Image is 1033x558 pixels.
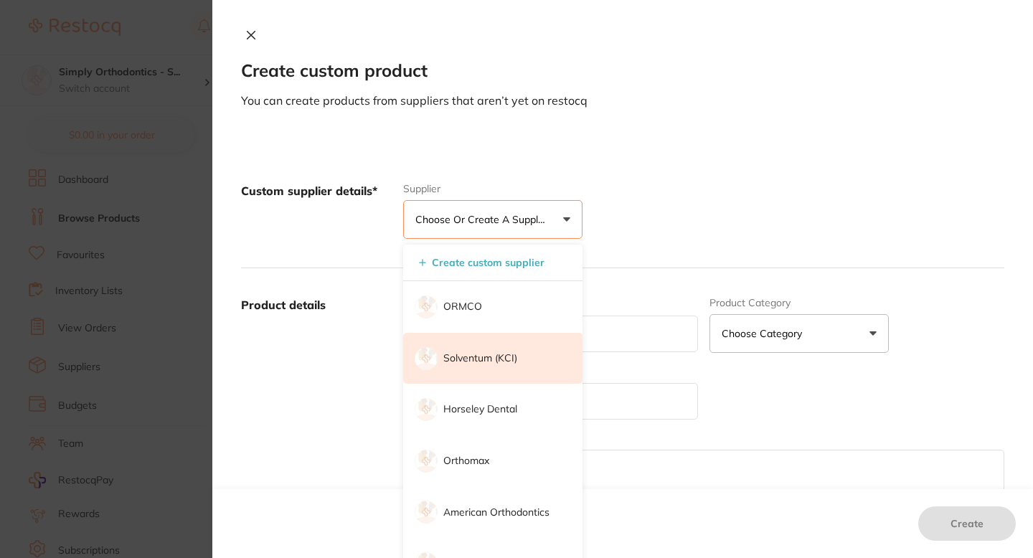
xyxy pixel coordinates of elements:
p: Horseley Dental [443,402,517,417]
i: Discount will be applied on the supplier’s end. [62,121,247,147]
div: Hi [PERSON_NAME], [62,22,255,37]
img: supplier image [415,501,438,524]
label: Product Category [709,297,889,308]
div: Choose a greener path in healthcare! [62,43,255,57]
p: ORMCO [443,300,482,314]
button: Create [918,506,1016,541]
div: Message content [62,22,255,237]
img: supplier image [415,398,438,421]
button: Create custom supplier [415,256,549,269]
h2: Create custom product [241,61,1004,81]
label: Custom supplier details* [241,183,392,239]
p: Message from Restocq, sent 3m ago [62,243,255,256]
div: 🌱Get 20% off all RePractice products on Restocq until [DATE]. Simply head to Browse Products and ... [62,65,255,149]
p: American Orthodontics [443,506,549,520]
img: Profile image for Restocq [32,26,55,49]
img: supplier image [415,347,438,370]
button: Choose Category [709,314,889,353]
p: Orthomax [443,454,489,468]
p: Choose or create a supplier [415,212,552,227]
label: Supplier [403,183,582,194]
p: Solventum (KCI) [443,351,517,366]
img: supplier image [415,450,438,473]
img: supplier image [415,295,438,318]
p: You can create products from suppliers that aren’t yet on restocq [241,93,1004,108]
p: Choose Category [722,326,808,341]
label: Product details [241,297,392,521]
div: message notification from Restocq, 3m ago. Hi Jason, Choose a greener path in healthcare! 🌱Get 20... [22,13,265,265]
button: Choose or create a supplier [403,200,582,239]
